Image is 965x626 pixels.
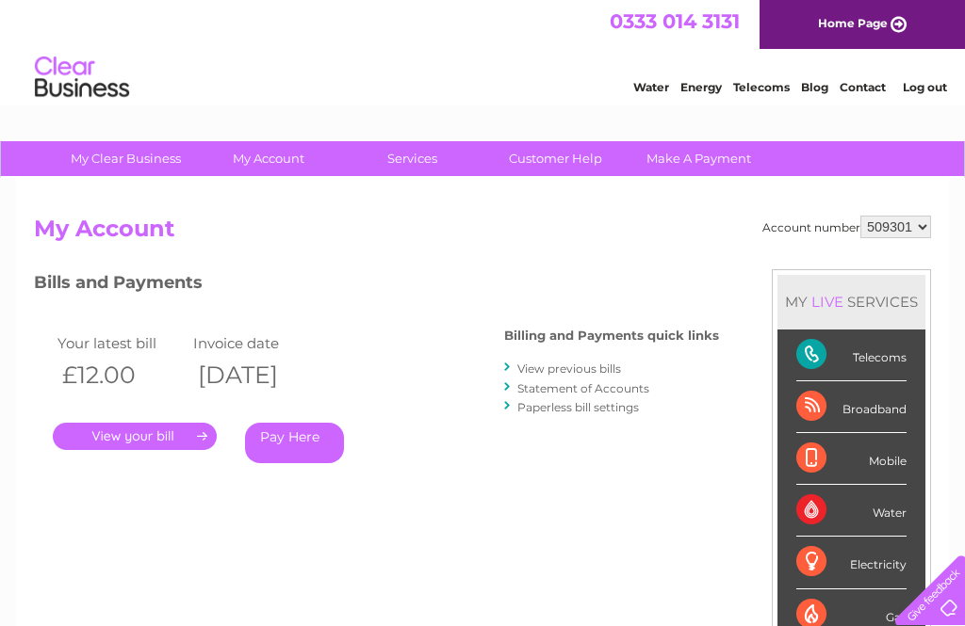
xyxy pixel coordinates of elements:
[245,423,344,463] a: Pay Here
[335,141,490,176] a: Services
[762,216,931,238] div: Account number
[34,49,130,106] img: logo.png
[478,141,633,176] a: Customer Help
[188,330,324,356] td: Invoice date
[48,141,204,176] a: My Clear Business
[733,80,790,94] a: Telecoms
[34,216,931,251] h2: My Account
[777,275,925,329] div: MY SERVICES
[796,329,907,381] div: Telecoms
[53,423,217,450] a: .
[633,80,669,94] a: Water
[53,356,188,394] th: £12.00
[53,330,188,356] td: Your latest bill
[680,80,722,94] a: Energy
[188,356,324,394] th: [DATE]
[610,9,740,33] a: 0333 014 3131
[621,141,777,176] a: Make A Payment
[796,537,907,588] div: Electricity
[34,269,719,302] h3: Bills and Payments
[796,433,907,485] div: Mobile
[840,80,886,94] a: Contact
[796,485,907,537] div: Water
[504,329,719,343] h4: Billing and Payments quick links
[796,381,907,433] div: Broadband
[903,80,947,94] a: Log out
[191,141,347,176] a: My Account
[517,400,639,414] a: Paperless bill settings
[801,80,828,94] a: Blog
[517,381,649,395] a: Statement of Accounts
[39,10,929,91] div: Clear Business is a trading name of Verastar Limited (registered in [GEOGRAPHIC_DATA] No. 3667643...
[517,361,621,376] a: View previous bills
[808,293,847,311] div: LIVE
